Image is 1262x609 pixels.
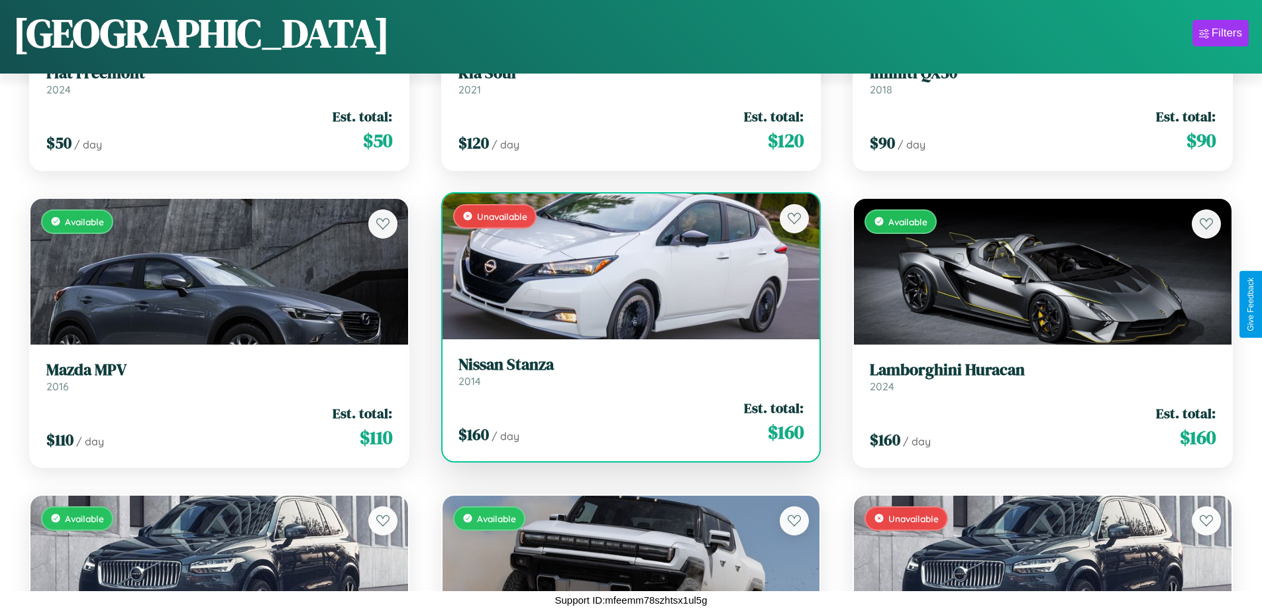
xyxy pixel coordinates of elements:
[458,83,481,96] span: 2021
[870,64,1216,83] h3: Infiniti QX50
[46,360,392,393] a: Mazda MPV2016
[477,211,527,222] span: Unavailable
[870,360,1216,393] a: Lamborghini Huracan2024
[46,64,392,96] a: Fiat Freemont2024
[1246,278,1255,331] div: Give Feedback
[1180,424,1216,451] span: $ 160
[458,132,489,154] span: $ 120
[458,355,804,388] a: Nissan Stanza2014
[888,513,939,524] span: Unavailable
[870,429,900,451] span: $ 160
[363,127,392,154] span: $ 50
[458,64,804,96] a: Kia Soul2021
[898,138,925,151] span: / day
[65,513,104,524] span: Available
[13,6,390,60] h1: [GEOGRAPHIC_DATA]
[1192,20,1249,46] button: Filters
[1156,404,1216,423] span: Est. total:
[46,132,72,154] span: $ 50
[492,138,519,151] span: / day
[1156,107,1216,126] span: Est. total:
[46,429,74,451] span: $ 110
[744,398,804,417] span: Est. total:
[1212,27,1242,40] div: Filters
[870,132,895,154] span: $ 90
[458,355,804,374] h3: Nissan Stanza
[768,419,804,445] span: $ 160
[768,127,804,154] span: $ 120
[74,138,102,151] span: / day
[870,380,894,393] span: 2024
[1186,127,1216,154] span: $ 90
[65,216,104,227] span: Available
[46,83,71,96] span: 2024
[458,423,489,445] span: $ 160
[360,424,392,451] span: $ 110
[46,380,69,393] span: 2016
[554,591,707,609] p: Support ID: mfeemm78szhtsx1ul5g
[492,429,519,443] span: / day
[744,107,804,126] span: Est. total:
[870,360,1216,380] h3: Lamborghini Huracan
[333,404,392,423] span: Est. total:
[477,513,516,524] span: Available
[903,435,931,448] span: / day
[458,64,804,83] h3: Kia Soul
[458,374,481,388] span: 2014
[888,216,927,227] span: Available
[46,64,392,83] h3: Fiat Freemont
[76,435,104,448] span: / day
[870,83,892,96] span: 2018
[46,360,392,380] h3: Mazda MPV
[870,64,1216,96] a: Infiniti QX502018
[333,107,392,126] span: Est. total:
